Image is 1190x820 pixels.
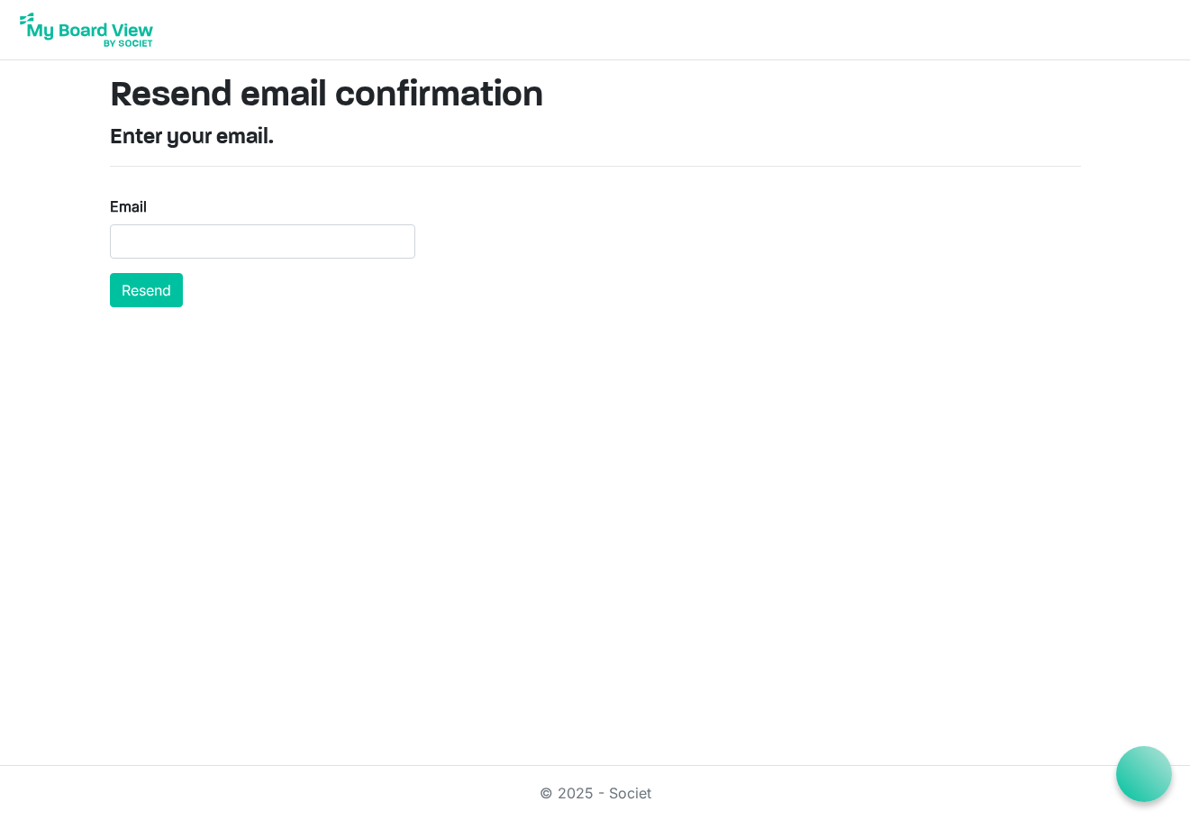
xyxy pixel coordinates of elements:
img: My Board View Logo [14,7,159,52]
label: Email [110,196,147,217]
h1: Resend email confirmation [110,75,1081,118]
button: Resend [110,273,183,307]
h4: Enter your email. [110,125,1081,151]
a: © 2025 - Societ [540,784,651,802]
